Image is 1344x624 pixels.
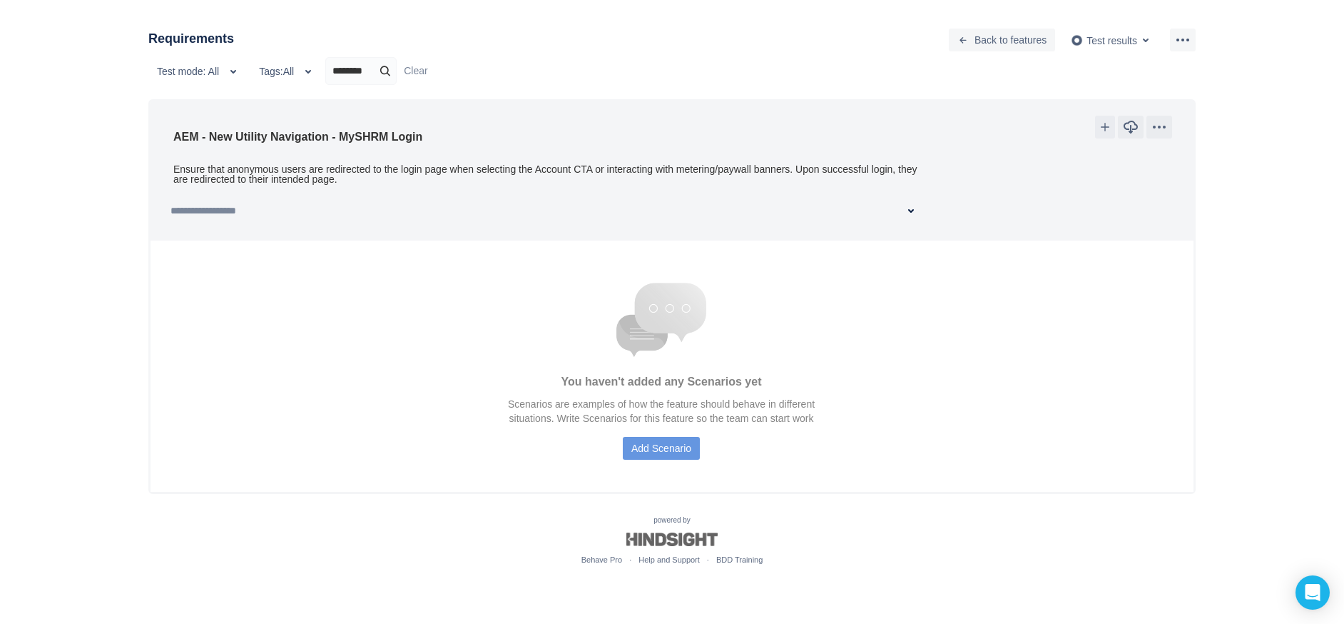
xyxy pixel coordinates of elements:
[129,398,1193,426] p: Scenarios are examples of how the feature should behave in different situations. Write Scenarios ...
[638,555,700,564] a: Help and Support
[949,34,1055,45] a: Back to features
[1295,575,1330,610] div: Open Intercom Messenger
[631,437,691,460] span: Add Scenario
[148,60,250,83] button: Test mode: All
[623,437,700,460] button: Add Scenario
[404,65,427,76] a: Clear
[974,29,1047,51] span: Back to features
[173,128,422,146] h3: AEM - New Utility Navigation - MySHRM Login
[259,60,294,83] span: Tags: All
[1099,121,1111,133] span: add icon
[1174,31,1191,49] span: more
[137,515,1207,567] div: powered by
[949,29,1055,51] button: Back to features
[173,164,925,184] div: Ensure that anonymous users are redirected to the login page when selecting the Account CTA or in...
[1122,119,1139,136] span: download icon
[129,373,1193,391] h3: You haven't added any Scenarios yet
[716,555,763,564] a: BDD Training
[957,34,969,46] span: back icon
[250,60,325,83] button: Tags:All
[1151,119,1168,136] span: more
[1086,34,1137,46] span: Test results
[377,64,394,78] span: search icon
[1071,34,1083,46] img: AgwABIgr006M16MAAAAASUVORK5CYII=
[1062,29,1163,51] button: Test results
[157,60,219,83] span: Test mode: All
[623,442,700,453] a: Add Scenario
[148,29,234,49] h3: Requirements
[581,555,622,564] a: Behave Pro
